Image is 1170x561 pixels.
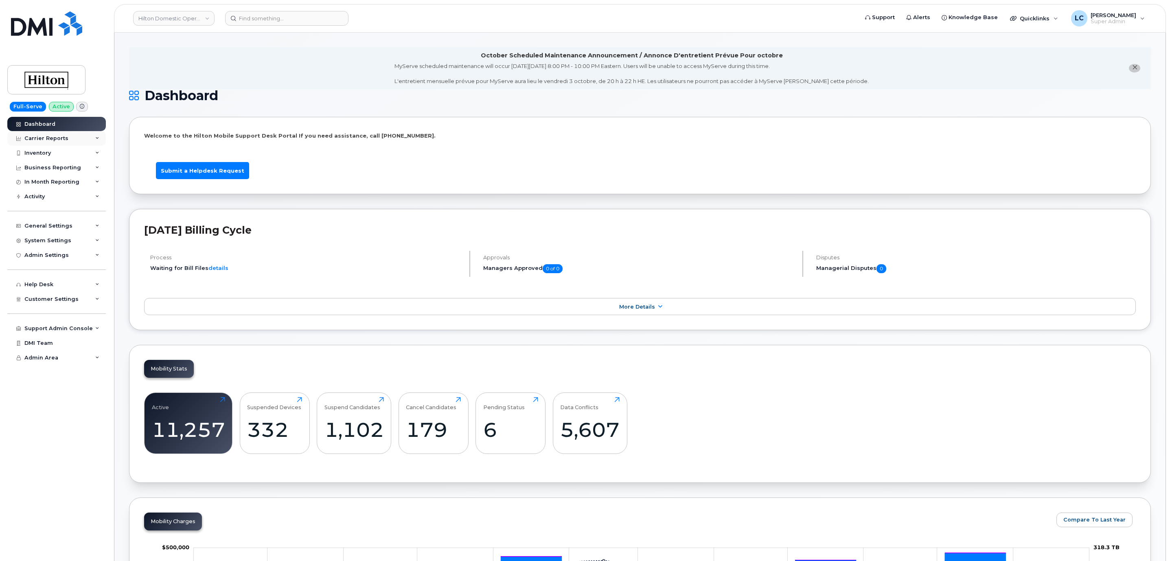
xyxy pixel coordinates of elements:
[247,397,301,410] div: Suspended Devices
[324,397,380,410] div: Suspend Candidates
[1135,526,1164,555] iframe: Messenger Launcher
[876,264,886,273] span: 0
[1129,64,1140,72] button: close notification
[483,418,538,442] div: 6
[560,397,620,449] a: Data Conflicts5,607
[247,418,302,442] div: 332
[1063,516,1126,524] span: Compare To Last Year
[156,162,249,180] a: Submit a Helpdesk Request
[162,544,189,551] tspan: $500,000
[816,264,1136,273] h5: Managerial Disputes
[1056,513,1133,527] button: Compare To Last Year
[394,62,869,85] div: MyServe scheduled maintenance will occur [DATE][DATE] 8:00 PM - 10:00 PM Eastern. Users will be u...
[208,265,228,271] a: details
[150,264,462,272] li: Waiting for Bill Files
[816,254,1136,261] h4: Disputes
[483,254,795,261] h4: Approvals
[150,254,462,261] h4: Process
[483,397,538,449] a: Pending Status6
[406,397,461,449] a: Cancel Candidates179
[152,397,169,410] div: Active
[543,264,563,273] span: 0 of 0
[483,264,795,273] h5: Managers Approved
[560,397,598,410] div: Data Conflicts
[406,397,456,410] div: Cancel Candidates
[483,397,525,410] div: Pending Status
[1093,544,1120,551] tspan: 318.3 TB
[619,304,655,310] span: More Details
[560,418,620,442] div: 5,607
[324,418,384,442] div: 1,102
[152,397,225,449] a: Active11,257
[144,224,1136,236] h2: [DATE] Billing Cycle
[162,544,189,551] g: $0
[324,397,384,449] a: Suspend Candidates1,102
[247,397,302,449] a: Suspended Devices332
[406,418,461,442] div: 179
[144,132,1136,140] p: Welcome to the Hilton Mobile Support Desk Portal If you need assistance, call [PHONE_NUMBER].
[152,418,225,442] div: 11,257
[145,90,218,102] span: Dashboard
[481,51,783,60] div: October Scheduled Maintenance Announcement / Annonce D'entretient Prévue Pour octobre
